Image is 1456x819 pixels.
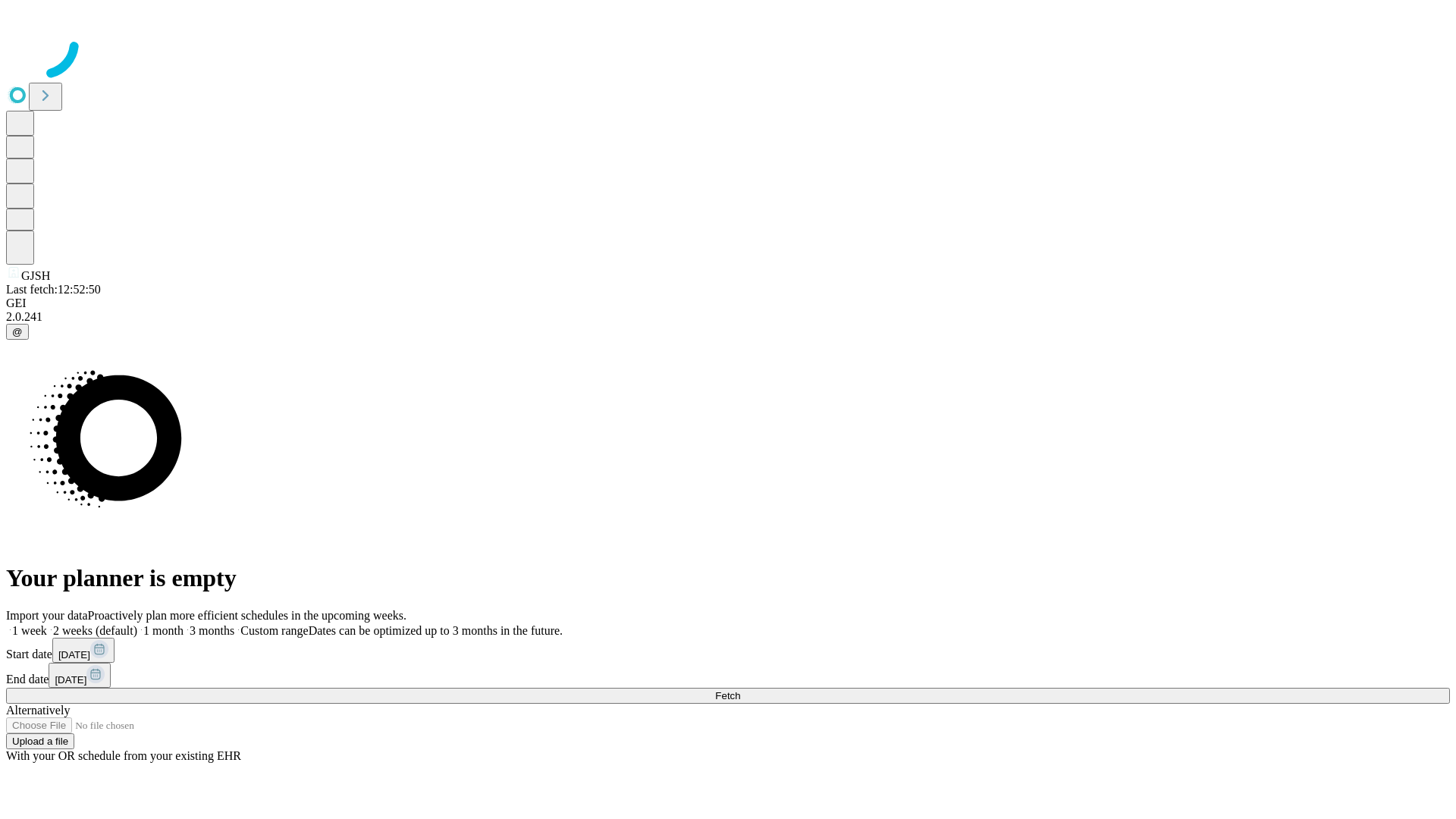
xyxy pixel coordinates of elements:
[6,297,1450,310] div: GEI
[6,283,101,296] span: Last fetch: 12:52:50
[240,624,308,637] span: Custom range
[53,624,137,637] span: 2 weeks (default)
[6,310,1450,324] div: 2.0.241
[6,749,241,762] span: With your OR schedule from your existing EHR
[6,688,1450,704] button: Fetch
[21,269,50,282] span: GJSH
[6,638,1450,663] div: Start date
[49,663,111,688] button: [DATE]
[6,564,1450,592] h1: Your planner is empty
[12,326,23,337] span: @
[88,609,406,622] span: Proactively plan more efficient schedules in the upcoming weeks.
[52,638,115,663] button: [DATE]
[309,624,563,637] span: Dates can be optimized up to 3 months in the future.
[6,704,70,717] span: Alternatively
[6,324,29,340] button: @
[55,674,86,686] span: [DATE]
[190,624,234,637] span: 3 months
[12,624,47,637] span: 1 week
[715,690,740,701] span: Fetch
[58,649,90,661] span: [DATE]
[6,609,88,622] span: Import your data
[6,663,1450,688] div: End date
[143,624,184,637] span: 1 month
[6,733,74,749] button: Upload a file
